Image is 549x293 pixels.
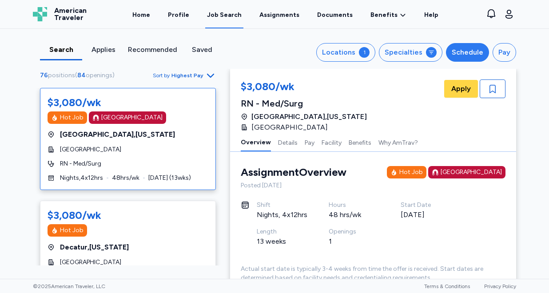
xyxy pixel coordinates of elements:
[60,258,121,267] span: [GEOGRAPHIC_DATA]
[359,47,370,58] div: 1
[379,43,442,62] button: Specialties
[86,71,112,79] span: openings
[171,72,203,79] span: Highest Pay
[60,242,129,253] span: Decatur , [US_STATE]
[60,159,101,168] span: RN - Med/Surg
[241,265,505,282] div: Actual start date is typically 3-4 weeks from time the offer is received. Start dates are determi...
[207,11,242,20] div: Job Search
[40,71,48,79] span: 76
[33,283,105,290] span: © 2025 American Traveler, LLC
[40,71,118,80] div: ( )
[205,1,243,28] a: Job Search
[257,210,307,220] div: Nights, 4x12hrs
[60,129,175,140] span: [GEOGRAPHIC_DATA] , [US_STATE]
[251,122,328,133] span: [GEOGRAPHIC_DATA]
[329,227,379,236] div: Openings
[493,43,516,62] button: Pay
[452,47,483,58] div: Schedule
[86,44,121,55] div: Applies
[399,168,423,177] div: Hot Job
[257,236,307,247] div: 13 weeks
[241,97,367,110] div: RN - Med/Surg
[60,145,121,154] span: [GEOGRAPHIC_DATA]
[60,226,84,235] div: Hot Job
[446,43,489,62] button: Schedule
[305,133,314,151] button: Pay
[44,44,79,55] div: Search
[444,80,478,98] button: Apply
[316,43,375,62] button: Locations1
[322,47,355,58] div: Locations
[498,47,510,58] div: Pay
[241,181,505,190] div: Posted [DATE]
[112,174,139,182] span: 48 hrs/wk
[329,236,379,247] div: 1
[48,208,101,222] div: $3,080/wk
[370,11,398,20] span: Benefits
[60,113,84,122] div: Hot Job
[54,7,87,21] span: American Traveler
[241,133,271,151] button: Overview
[257,201,307,210] div: Shift
[101,113,163,122] div: [GEOGRAPHIC_DATA]
[251,111,367,122] span: [GEOGRAPHIC_DATA] , [US_STATE]
[128,44,177,55] div: Recommended
[153,72,170,79] span: Sort by
[329,210,379,220] div: 48 hrs/wk
[424,283,470,289] a: Terms & Conditions
[278,133,298,151] button: Details
[322,133,342,151] button: Facility
[401,210,451,220] div: [DATE]
[33,7,47,21] img: Logo
[148,174,191,182] span: [DATE] ( 13 wks)
[184,44,219,55] div: Saved
[378,133,418,151] button: Why AmTrav?
[385,47,422,58] div: Specialties
[48,95,101,110] div: $3,080/wk
[257,227,307,236] div: Length
[241,165,346,179] div: Assignment Overview
[401,201,451,210] div: Start Date
[60,174,103,182] span: Nights , 4 x 12 hrs
[77,71,86,79] span: 84
[484,283,516,289] a: Privacy Policy
[241,79,367,95] div: $3,080/wk
[153,70,216,81] button: Sort byHighest Pay
[329,201,379,210] div: Hours
[441,168,502,177] div: [GEOGRAPHIC_DATA]
[370,11,406,20] a: Benefits
[451,83,471,94] span: Apply
[349,133,371,151] button: Benefits
[48,71,75,79] span: positions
